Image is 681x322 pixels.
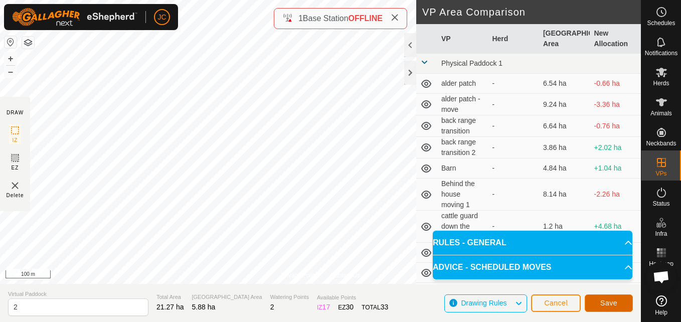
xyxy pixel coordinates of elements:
[437,283,488,304] td: Dock 3 transition
[270,303,274,311] span: 2
[437,211,488,243] td: cattle guard down the road
[317,302,330,312] div: IZ
[590,137,641,158] td: +2.02 ha
[461,299,506,307] span: Drawing Rules
[156,303,184,311] span: 21.27 ha
[5,36,17,48] button: Reset Map
[346,303,354,311] span: 30
[437,74,488,94] td: alder patch
[281,271,318,280] a: Privacy Policy
[433,231,632,255] p-accordion-header: RULES - GENERAL
[437,94,488,115] td: alder patch - move
[646,140,676,146] span: Neckbands
[655,231,667,237] span: Infra
[488,24,539,54] th: Herd
[590,115,641,137] td: -0.76 ha
[7,192,24,199] span: Delete
[12,8,137,26] img: Gallagher Logo
[317,293,388,302] span: Available Points
[422,6,641,18] h2: VP Area Comparison
[303,14,349,23] span: Base Station
[437,137,488,158] td: back range transition 2
[646,262,676,292] div: Open chat
[192,303,216,311] span: 5.88 ha
[322,303,330,311] span: 17
[433,261,551,273] span: ADVICE - SCHEDULED MOVES
[22,37,34,49] button: Map Layers
[492,121,535,131] div: -
[298,14,303,23] span: 1
[5,66,17,78] button: –
[539,283,590,304] td: 5.78 ha
[437,179,488,211] td: Behind the house moving 1
[652,201,669,207] span: Status
[12,164,19,172] span: EZ
[156,293,184,301] span: Total Area
[330,271,360,280] a: Contact Us
[590,158,641,179] td: +1.04 ha
[492,163,535,174] div: -
[192,293,262,301] span: [GEOGRAPHIC_DATA] Area
[441,59,502,67] span: Physical Paddock 1
[539,158,590,179] td: 4.84 ha
[585,294,633,312] button: Save
[590,211,641,243] td: +4.68 ha
[641,291,681,319] a: Help
[381,303,389,311] span: 33
[492,189,535,200] div: -
[492,142,535,153] div: -
[437,24,488,54] th: VP
[600,299,617,307] span: Save
[647,20,675,26] span: Schedules
[539,115,590,137] td: 6.64 ha
[539,179,590,211] td: 8.14 ha
[531,294,581,312] button: Cancel
[590,74,641,94] td: -0.66 ha
[590,94,641,115] td: -3.36 ha
[13,136,18,144] span: IZ
[590,179,641,211] td: -2.26 ha
[362,302,388,312] div: TOTAL
[650,110,672,116] span: Animals
[544,299,568,307] span: Cancel
[539,137,590,158] td: 3.86 ha
[437,158,488,179] td: Barn
[590,24,641,54] th: New Allocation
[645,50,677,56] span: Notifications
[539,74,590,94] td: 6.54 ha
[437,115,488,137] td: back range transition
[655,171,666,177] span: VPs
[9,180,21,192] img: VP
[270,293,309,301] span: Watering Points
[649,261,673,267] span: Heatmap
[492,78,535,89] div: -
[492,221,535,232] div: -
[8,290,148,298] span: Virtual Paddock
[7,109,24,116] div: DRAW
[349,14,383,23] span: OFFLINE
[5,53,17,65] button: +
[655,309,667,315] span: Help
[590,283,641,304] td: +0.1 ha
[492,99,535,110] div: -
[433,237,506,249] span: RULES - GENERAL
[539,94,590,115] td: 9.24 ha
[539,211,590,243] td: 1.2 ha
[157,12,166,23] span: JC
[338,302,354,312] div: EZ
[653,80,669,86] span: Herds
[433,255,632,279] p-accordion-header: ADVICE - SCHEDULED MOVES
[539,24,590,54] th: [GEOGRAPHIC_DATA] Area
